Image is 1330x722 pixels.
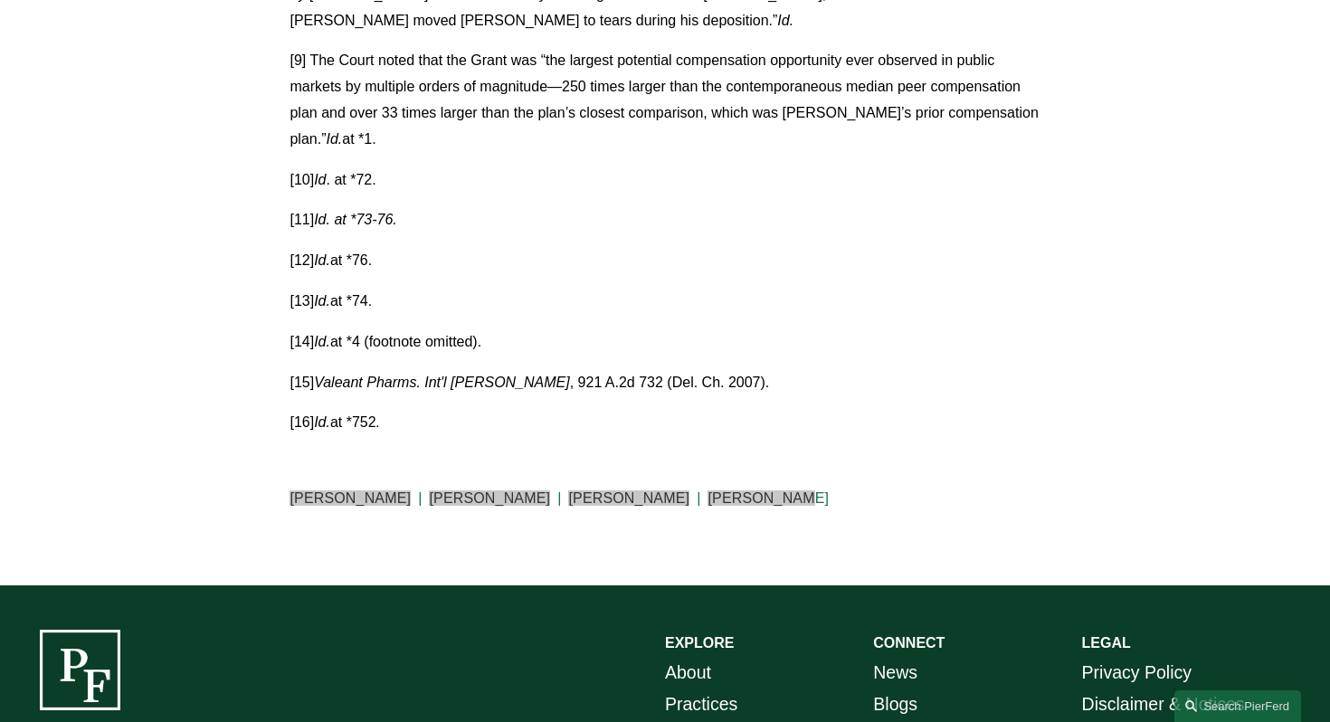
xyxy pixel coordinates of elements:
a: Practices [665,689,737,720]
a: [PERSON_NAME] [568,490,689,506]
strong: EXPLORE [665,635,734,651]
a: [PERSON_NAME] [708,490,829,506]
em: Id [314,172,326,187]
a: [PERSON_NAME] [290,490,411,506]
p: [12] at *76. [290,248,1040,274]
a: News [873,657,917,689]
em: Id. [314,414,330,430]
em: Id. [777,13,793,28]
em: Id. [326,131,342,147]
p: [16] at *752 [290,410,1040,436]
a: About [665,657,711,689]
em: . [376,414,380,430]
em: Id. at *73-76. [314,212,397,227]
em: Id. [314,252,330,268]
a: Blogs [873,689,917,720]
p: [11] [290,207,1040,233]
em: Id. [314,293,330,309]
strong: CONNECT [873,635,945,651]
strong: LEGAL [1082,635,1131,651]
p: [15] , 921 A.2d 732 (Del. Ch. 2007). [290,370,1040,396]
a: Disclaimer & Notices [1082,689,1245,720]
a: Privacy Policy [1082,657,1192,689]
a: [PERSON_NAME] [429,490,550,506]
p: [10] . at *72. [290,167,1040,194]
p: [14] at *4 (footnote omitted). [290,329,1040,356]
em: Id. [314,334,330,349]
p: [9] The Court noted that the Grant was “the largest potential compensation opportunity ever obser... [290,48,1040,152]
em: Valeant Pharms. Int'l [PERSON_NAME] [314,375,570,390]
p: [13] at *74. [290,289,1040,315]
a: Search this site [1174,690,1301,722]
